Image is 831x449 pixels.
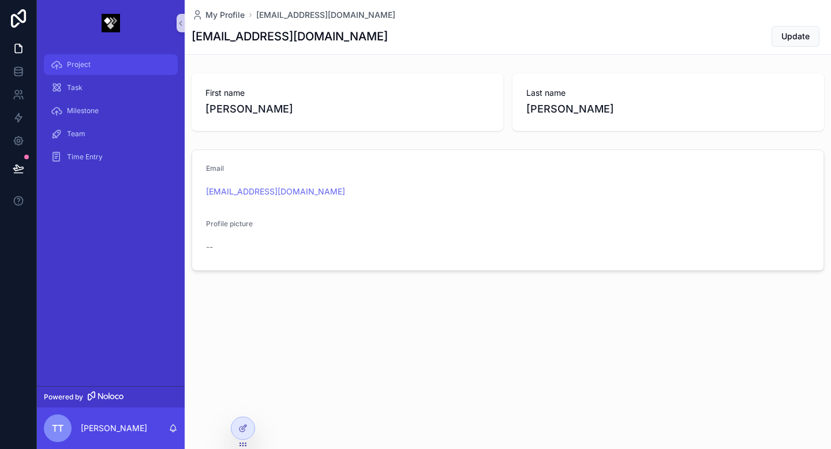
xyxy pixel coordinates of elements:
[52,421,63,435] span: TT
[44,124,178,144] a: Team
[256,9,395,21] a: [EMAIL_ADDRESS][DOMAIN_NAME]
[67,152,103,162] span: Time Entry
[192,9,245,21] a: My Profile
[67,129,85,139] span: Team
[205,9,245,21] span: My Profile
[526,101,810,117] span: [PERSON_NAME]
[206,241,213,253] span: --
[44,54,178,75] a: Project
[44,392,83,402] span: Powered by
[206,186,345,197] a: [EMAIL_ADDRESS][DOMAIN_NAME]
[37,46,185,182] div: scrollable content
[772,26,819,47] button: Update
[102,14,121,32] img: App logo
[81,422,147,434] p: [PERSON_NAME]
[781,31,810,42] span: Update
[192,28,388,44] h1: [EMAIL_ADDRESS][DOMAIN_NAME]
[44,147,178,167] a: Time Entry
[67,83,83,92] span: Task
[206,219,253,228] span: Profile picture
[44,100,178,121] a: Milestone
[205,101,489,117] span: [PERSON_NAME]
[37,386,185,407] a: Powered by
[67,60,91,69] span: Project
[206,164,224,173] span: Email
[67,106,99,115] span: Milestone
[526,87,810,99] span: Last name
[44,77,178,98] a: Task
[205,87,489,99] span: First name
